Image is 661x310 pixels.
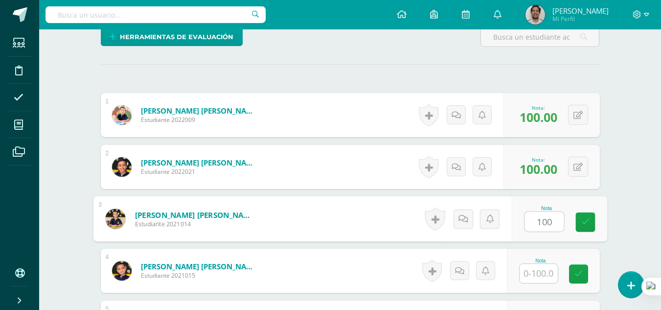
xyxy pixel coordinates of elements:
[519,258,562,263] div: Nota
[520,264,558,283] input: 0-100.0
[552,6,609,16] span: [PERSON_NAME]
[524,206,569,211] div: Nota
[135,210,255,220] a: [PERSON_NAME] [PERSON_NAME]
[112,105,132,125] img: 295b82f8adc0d639fdefb06604a8e20a.png
[524,212,564,232] input: 0-100.0
[141,167,258,176] span: Estudiante 2022021
[46,6,266,23] input: Busca un usuario...
[520,156,557,163] div: Nota:
[141,116,258,124] span: Estudiante 2022009
[141,271,258,280] span: Estudiante 2021015
[525,5,545,24] img: eb28769a265c20a7f2a062e4b93ebb68.png
[112,157,132,177] img: 2ec719e16967063243a19f415d4928e5.png
[105,209,125,229] img: b9dc50f265d74dc03cba026288867dcb.png
[141,262,258,271] a: [PERSON_NAME] [PERSON_NAME]
[520,109,557,125] span: 100.00
[552,15,609,23] span: Mi Perfil
[481,27,599,47] input: Busca un estudiante aquí...
[112,261,132,281] img: b360f5ad23294c256a61f57b1951f2ce.png
[135,220,255,229] span: Estudiante 2021014
[520,104,557,111] div: Nota:
[141,158,258,167] a: [PERSON_NAME] [PERSON_NAME]
[520,161,557,177] span: 100.00
[101,27,243,46] a: Herramientas de evaluación
[120,28,233,46] span: Herramientas de evaluación
[141,106,258,116] a: [PERSON_NAME] [PERSON_NAME]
